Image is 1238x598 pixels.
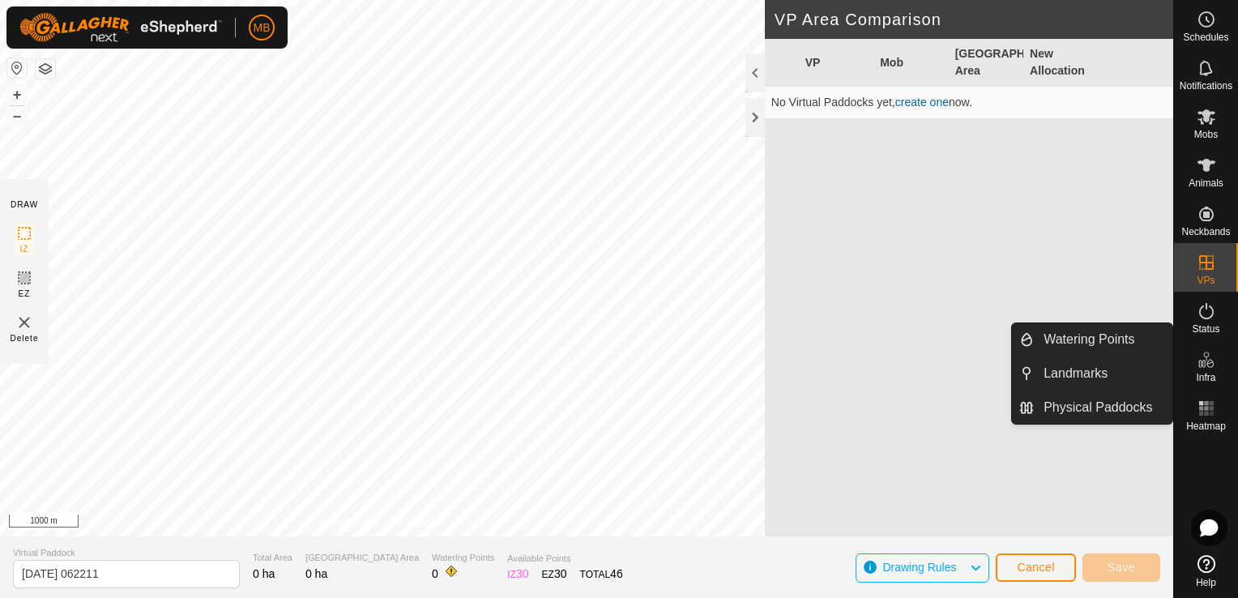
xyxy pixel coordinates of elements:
th: New Allocation [1023,39,1098,87]
span: Help [1196,578,1216,587]
span: 0 [432,567,438,580]
button: + [7,85,27,105]
span: Physical Paddocks [1044,398,1152,417]
span: MB [254,19,271,36]
span: 0 ha [305,567,327,580]
span: Save [1108,561,1135,574]
span: Notifications [1180,81,1232,91]
span: Delete [11,332,39,344]
span: Infra [1196,373,1215,382]
span: Animals [1189,178,1223,188]
span: EZ [19,288,31,300]
span: IZ [20,243,29,255]
a: Privacy Policy [318,515,379,530]
th: VP [799,39,873,87]
button: Map Layers [36,59,55,79]
th: Mob [873,39,948,87]
img: VP [15,313,34,332]
button: Save [1082,553,1160,582]
span: VPs [1197,276,1215,285]
a: Watering Points [1034,323,1172,356]
th: [GEOGRAPHIC_DATA] Area [949,39,1023,87]
span: Neckbands [1181,227,1230,237]
li: Landmarks [1012,357,1172,390]
button: – [7,106,27,126]
div: DRAW [11,199,38,211]
span: Status [1192,324,1219,334]
span: Heatmap [1186,421,1226,431]
button: Cancel [996,553,1076,582]
a: Help [1174,549,1238,594]
div: IZ [507,566,528,583]
li: Watering Points [1012,323,1172,356]
span: 0 ha [253,567,275,580]
span: Schedules [1183,32,1228,42]
a: Physical Paddocks [1034,391,1172,424]
a: Contact Us [399,515,446,530]
span: Mobs [1194,130,1218,139]
span: Available Points [507,552,622,566]
span: Virtual Paddock [13,546,240,560]
h2: VP Area Comparison [775,10,1173,29]
span: 30 [516,567,529,580]
span: Watering Points [1044,330,1134,349]
span: Drawing Rules [882,561,956,574]
li: Physical Paddocks [1012,391,1172,424]
button: Reset Map [7,58,27,78]
span: Cancel [1017,561,1055,574]
span: Watering Points [432,551,494,565]
td: No Virtual Paddocks yet, now. [765,87,1173,119]
div: EZ [542,566,567,583]
a: create one [895,96,949,109]
span: 46 [610,567,623,580]
a: Landmarks [1034,357,1172,390]
span: 30 [554,567,567,580]
span: Total Area [253,551,292,565]
img: Gallagher Logo [19,13,222,42]
div: TOTAL [580,566,623,583]
span: [GEOGRAPHIC_DATA] Area [305,551,419,565]
span: Landmarks [1044,364,1108,383]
